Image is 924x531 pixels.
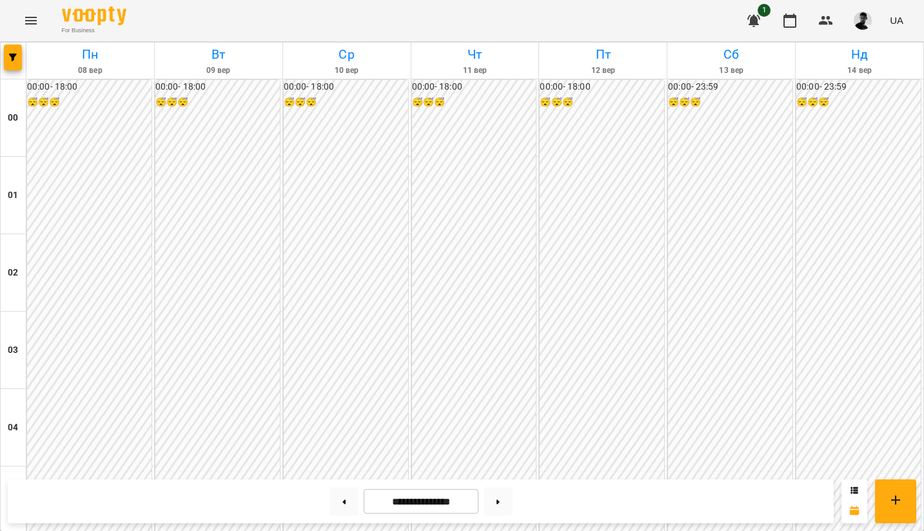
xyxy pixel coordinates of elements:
[412,95,536,110] h6: 😴😴😴
[28,65,152,77] h6: 08 вер
[157,65,280,77] h6: 09 вер
[28,45,152,65] h6: Пн
[758,4,771,17] span: 1
[62,26,126,35] span: For Business
[854,12,872,30] img: 8a52112dc94124d2042df91b2f95d022.jpg
[155,95,280,110] h6: 😴😴😴
[541,45,665,65] h6: Пт
[8,266,18,280] h6: 02
[8,421,18,435] h6: 04
[27,95,152,110] h6: 😴😴😴
[796,80,921,94] h6: 00:00 - 23:59
[413,65,537,77] h6: 11 вер
[285,65,409,77] h6: 10 вер
[669,65,793,77] h6: 13 вер
[540,80,664,94] h6: 00:00 - 18:00
[8,343,18,357] h6: 03
[541,65,665,77] h6: 12 вер
[412,80,536,94] h6: 00:00 - 18:00
[285,45,409,65] h6: Ср
[284,95,408,110] h6: 😴😴😴
[798,65,921,77] h6: 14 вер
[8,111,18,125] h6: 00
[284,80,408,94] h6: 00:00 - 18:00
[62,6,126,25] img: Voopty Logo
[798,45,921,65] h6: Нд
[413,45,537,65] h6: Чт
[157,45,280,65] h6: Вт
[890,14,903,27] span: UA
[27,80,152,94] h6: 00:00 - 18:00
[885,8,909,32] button: UA
[540,95,664,110] h6: 😴😴😴
[669,45,793,65] h6: Сб
[155,80,280,94] h6: 00:00 - 18:00
[8,188,18,203] h6: 01
[668,80,792,94] h6: 00:00 - 23:59
[15,5,46,36] button: Menu
[668,95,792,110] h6: 😴😴😴
[796,95,921,110] h6: 😴😴😴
